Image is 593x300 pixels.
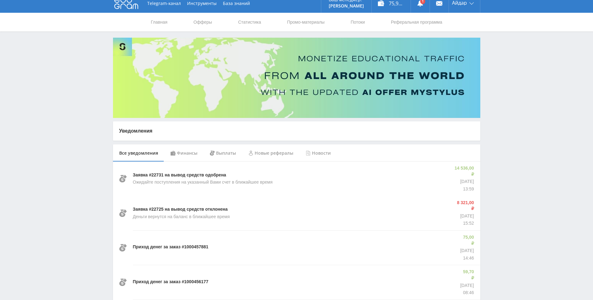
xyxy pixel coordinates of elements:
[456,200,474,212] p: 8 321,00 ₽
[454,165,474,177] p: 14 536,00 ₽
[460,283,474,289] p: [DATE]
[238,13,262,31] a: Статистика
[454,186,474,192] p: 13:59
[456,220,474,227] p: 15:52
[133,179,273,185] p: Ожидайте поступления на указанный Вами счет в ближайшее время
[164,144,204,162] div: Финансы
[460,248,474,254] p: [DATE]
[119,128,474,134] p: Уведомления
[452,0,467,5] span: Айдар
[350,13,365,31] a: Потоки
[113,38,480,118] img: Banner
[460,255,474,261] p: 14:46
[204,144,242,162] div: Выплаты
[454,179,474,185] p: [DATE]
[299,144,337,162] div: Новости
[390,13,443,31] a: Реферальная программа
[193,13,213,31] a: Офферы
[150,13,168,31] a: Главная
[133,214,230,220] p: Деньги вернутся на баланс в ближайшее время
[133,279,209,285] p: Приход денег за заказ #1000456177
[113,144,164,162] div: Все уведомления
[460,234,474,246] p: 75,00 ₽
[133,206,228,213] p: Заявка #22725 на вывод средств отклонена
[242,144,299,162] div: Новые рефералы
[133,172,226,178] p: Заявка #22731 на вывод средств одобрена
[286,13,325,31] a: Промо-материалы
[133,244,209,250] p: Приход денег за заказ #1000457881
[460,269,474,281] p: 59,70 ₽
[460,290,474,296] p: 08:46
[329,3,364,8] p: [PERSON_NAME]
[456,213,474,219] p: [DATE]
